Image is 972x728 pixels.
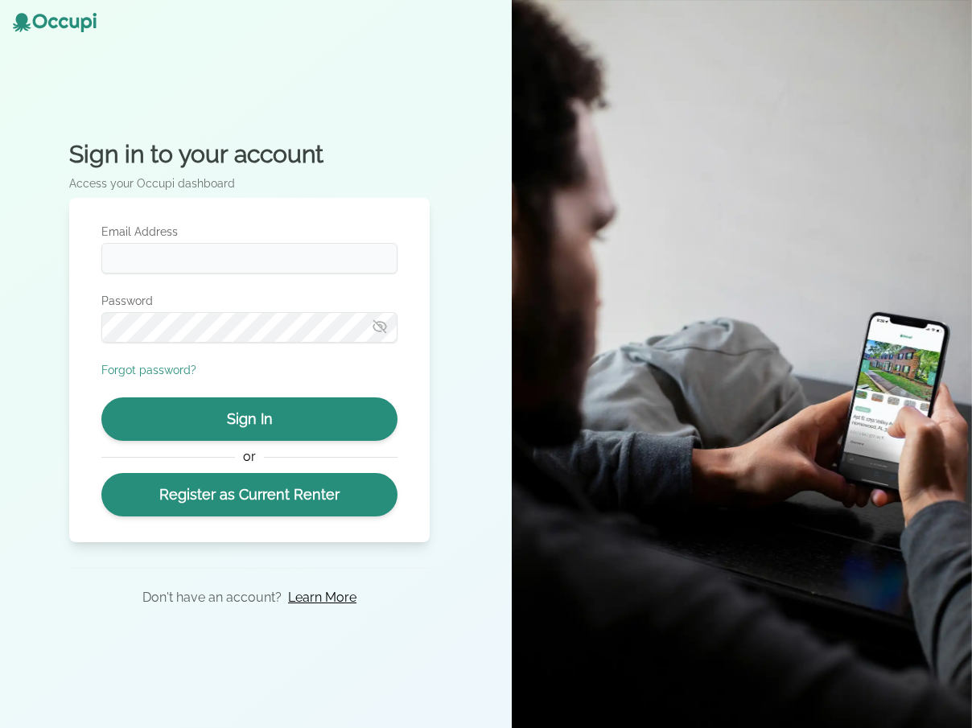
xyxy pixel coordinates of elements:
a: Register as Current Renter [101,473,397,516]
h2: Sign in to your account [69,140,430,169]
p: Access your Occupi dashboard [69,175,430,191]
label: Email Address [101,224,397,240]
label: Password [101,293,397,309]
span: or [235,447,263,467]
p: Don't have an account? [142,588,282,607]
button: Sign In [101,397,397,441]
a: Learn More [288,588,356,607]
button: Forgot password? [101,362,196,378]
